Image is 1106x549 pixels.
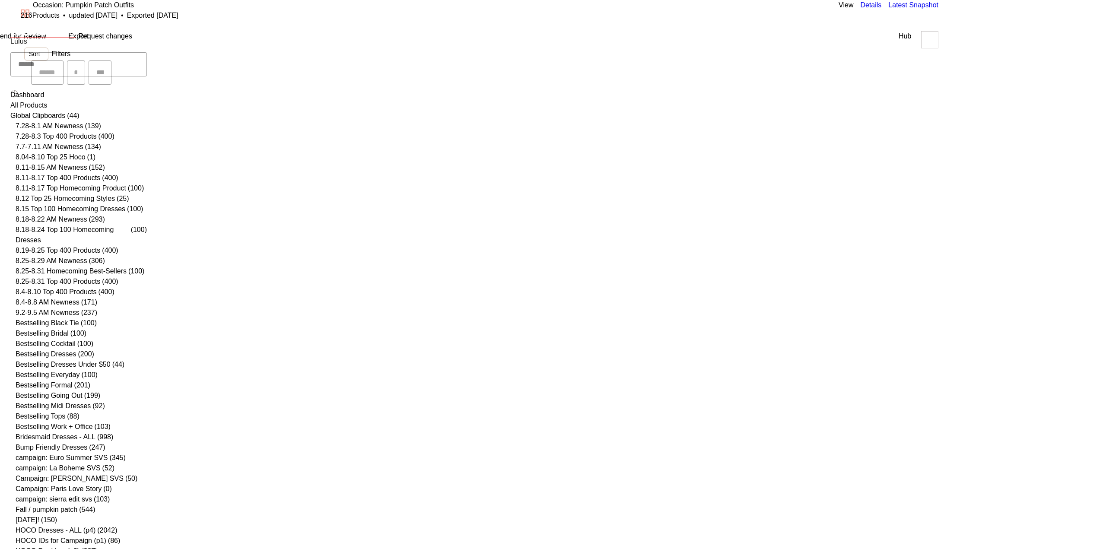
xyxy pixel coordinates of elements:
span: (150) [39,515,57,525]
span: campaign: sierra edit svs [16,494,92,505]
span: (50) [124,473,137,484]
span: Fall / pumpkin patch [16,505,77,515]
span: Bridesmaid Dresses - ALL [16,432,95,442]
span: 7.7-7.11 AM Newness [16,142,83,152]
span: (293) [87,214,105,225]
span: (100) [126,183,144,194]
span: (100) [79,318,97,328]
span: Lulus [10,36,27,47]
span: (199) [83,390,100,401]
span: (201) [73,380,90,390]
span: (103) [93,422,111,432]
span: (100) [129,225,147,245]
span: (247) [87,442,105,453]
span: 8.15 Top 100 Homecoming Dresses [16,204,125,214]
span: Campaign: [PERSON_NAME] SVS [16,473,124,484]
span: 7.28-8.3 Top 400 Products [16,131,96,142]
span: (100) [125,204,143,214]
span: (88) [65,411,79,422]
span: (544) [77,505,95,515]
span: (400) [100,276,118,287]
img: cfy_white_logo.C9jOOHJF.svg [10,29,76,40]
span: All Products [10,100,47,111]
span: 8.18-8.22 AM Newness [16,214,87,225]
span: 8.25-8.31 Top 400 Products [16,276,100,287]
span: 8.11-8.17 Top Homecoming Product [16,183,126,194]
span: (139) [83,121,101,131]
span: Campaign: Paris Love Story [16,484,102,494]
span: (306) [87,256,105,266]
span: Bestselling Work + Office [16,422,93,432]
span: Global Clipboards [10,111,65,121]
span: Bump Friendly Dresses [16,442,87,453]
span: 8.11-8.17 Top 400 Products [16,173,100,183]
span: (400) [96,287,114,297]
span: 7.28-8.1 AM Newness [16,121,83,131]
span: Dashboard [10,90,44,100]
span: (134) [83,142,101,152]
span: campaign: La Boheme SVS [16,463,101,473]
span: (44) [111,359,124,370]
span: 9.2-9.5 AM Newness [16,308,79,318]
span: campaign: Euro Summer SVS [16,453,108,463]
span: (400) [100,245,118,256]
span: (100) [80,370,98,380]
span: View [839,1,853,9]
span: (0) [102,484,112,494]
span: Bestselling Dresses Under $50 [16,359,111,370]
span: (100) [127,266,144,276]
span: HOCO Dresses - ALL (p4) [16,525,95,536]
p: Exported [DATE] [127,10,178,21]
span: Bestselling Everyday [16,370,80,380]
span: (998) [95,432,113,442]
span: (52) [101,463,114,473]
span: (25) [115,194,129,204]
span: 8.11-8.15 AM Newness [16,162,87,173]
span: (152) [87,162,105,173]
span: (100) [76,339,93,349]
span: 8.04-8.10 Top 25 Hoco [16,152,86,162]
span: Hub [899,32,911,40]
span: 8.4-8.10 Top 400 Products [16,287,96,297]
span: (345) [108,453,125,463]
span: (92) [91,401,105,411]
span: 8.12 Top 25 Homecoming Styles [16,194,115,204]
span: Bestselling Bridal [16,328,69,339]
span: Bestselling Midi Dresses [16,401,91,411]
button: Hub [899,31,911,41]
span: 8.18-8.24 Top 100 Homecoming Dresses [16,225,129,245]
span: (86) [106,536,120,546]
span: Bestselling Tops [16,411,65,422]
span: Bestselling Going Out [16,390,83,401]
span: (171) [79,297,97,308]
span: Bestselling Formal [16,380,73,390]
span: (100) [69,328,86,339]
span: Bestselling Dresses [16,349,76,359]
span: (400) [100,173,118,183]
span: (237) [79,308,97,318]
span: 8.25-8.29 AM Newness [16,256,87,266]
span: 8.4-8.8 AM Newness [16,297,79,308]
span: [DATE]! [16,515,39,525]
span: (400) [96,131,114,142]
span: (103) [92,494,110,505]
span: Bestselling Black Tie [16,318,79,328]
span: (44) [65,111,79,121]
span: 8.25-8.31 Homecoming Best-Sellers [16,266,127,276]
span: (200) [76,349,94,359]
span: Bestselling Cocktail [16,339,76,349]
span: (1) [86,152,96,162]
span: 8.19-8.25 Top 400 Products [16,245,100,256]
span: HOCO IDs for Campaign (p1) [16,536,106,546]
span: (2042) [95,525,117,536]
